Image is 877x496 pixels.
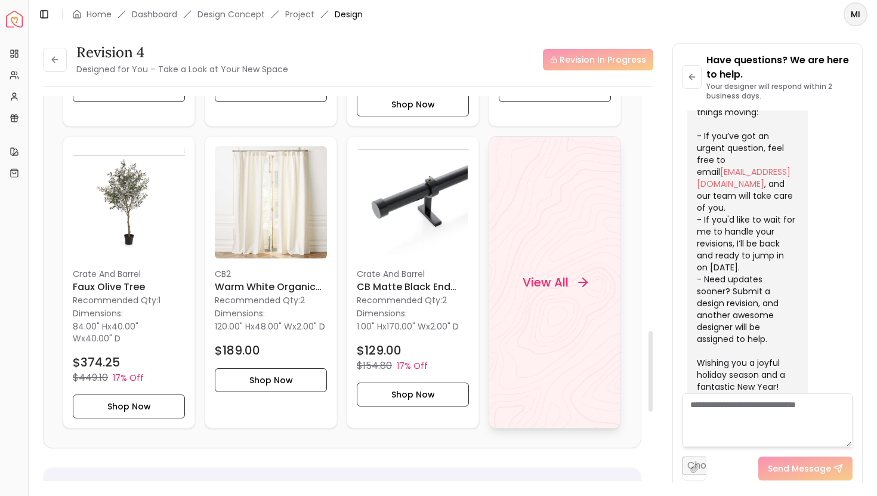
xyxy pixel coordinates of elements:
[845,4,866,25] span: MI
[215,268,327,280] p: CB2
[76,43,288,62] h3: Revision 4
[285,8,314,20] a: Project
[397,360,428,372] p: 17% Off
[357,294,469,306] p: Recommended Qty: 2
[215,368,327,392] button: Shop Now
[205,136,337,429] a: Warm White Organic Cotton Velvet Curtain Warm White imageCB2Warm White Organic Cotton Velvet Curt...
[215,342,260,359] h4: $189.00
[215,146,327,258] img: Warm White Organic Cotton Velvet Curtain Warm White image
[844,2,867,26] button: MI
[430,321,459,332] span: 2.00" D
[215,294,327,306] p: Recommended Qty: 2
[357,342,402,359] h4: $129.00
[357,321,382,332] span: 1.00" H
[357,321,459,332] p: x x
[197,8,265,20] li: Design Concept
[73,268,185,280] p: Crate And Barrel
[73,321,138,344] span: 40.00" W
[63,136,195,429] div: Faux Olive Tree
[6,11,23,27] a: Spacejoy
[73,280,185,294] h6: Faux Olive Tree
[73,306,123,321] p: Dimensions:
[335,8,363,20] span: Design
[73,321,107,332] span: 84.00" H
[215,280,327,294] h6: Warm White Organic Cotton Velvet Curtain Warm White
[73,371,108,385] p: $449.10
[357,268,469,280] p: Crate And Barrel
[6,11,23,27] img: Spacejoy Logo
[357,146,469,258] img: CB Matte Black End Cap and Curtain Rod Set 120-170 image
[523,274,569,291] h4: View All
[76,63,288,75] small: Designed for You – Take a Look at Your New Space
[387,321,426,332] span: 170.00" W
[63,136,195,429] a: Faux Olive Tree imageCrate And BarrelFaux Olive TreeRecommended Qty:1Dimensions:84.00" Hx40.00" W...
[255,321,292,332] span: 48.00" W
[215,306,265,321] p: Dimensions:
[73,146,185,258] img: Faux Olive Tree image
[706,82,853,101] p: Your designer will respond within 2 business days.
[205,136,337,429] div: Warm White Organic Cotton Velvet Curtain Warm White
[697,166,790,190] a: [EMAIL_ADDRESS][DOMAIN_NAME]
[357,359,392,373] p: $154.80
[132,8,177,20] a: Dashboard
[85,332,121,344] span: 40.00" D
[357,93,469,116] button: Shop Now
[357,306,407,321] p: Dimensions:
[357,280,469,294] h6: CB Matte Black End Cap and Curtain Rod Set 120-170
[73,321,185,344] p: x x
[73,395,185,418] button: Shop Now
[357,383,469,406] button: Shop Now
[113,372,144,384] p: 17% Off
[706,53,853,82] p: Have questions? We are here to help.
[347,136,479,429] div: CB Matte Black End Cap and Curtain Rod Set 120-170
[73,354,120,371] h4: $374.25
[215,321,325,332] p: x x
[73,294,185,306] p: Recommended Qty: 1
[347,136,479,429] a: CB Matte Black End Cap and Curtain Rod Set 120-170 imageCrate And BarrelCB Matte Black End Cap an...
[215,321,251,332] span: 120.00" H
[297,321,325,332] span: 2.00" D
[72,8,363,20] nav: breadcrumb
[489,136,621,429] a: View All
[87,8,112,20] a: Home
